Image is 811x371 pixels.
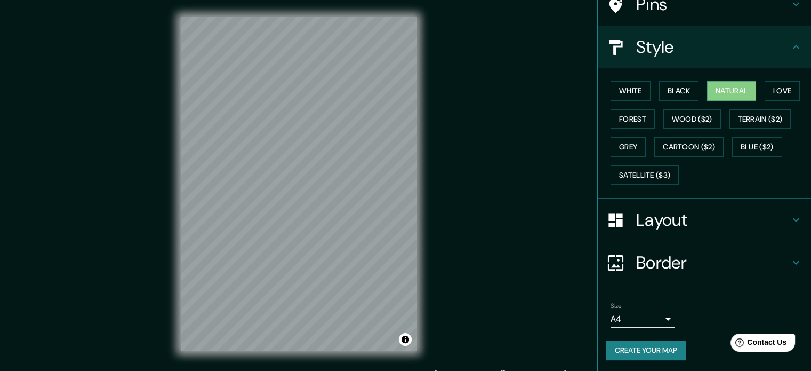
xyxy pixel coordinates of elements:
button: Love [765,81,800,101]
button: Terrain ($2) [729,109,791,129]
button: Black [659,81,699,101]
div: Border [598,241,811,284]
div: Layout [598,199,811,241]
h4: Layout [636,209,790,231]
button: Cartoon ($2) [654,137,724,157]
div: Style [598,26,811,68]
canvas: Map [181,17,417,351]
iframe: Help widget launcher [716,329,799,359]
h4: Style [636,36,790,58]
button: Natural [707,81,756,101]
div: A4 [611,311,675,328]
button: Grey [611,137,646,157]
button: Forest [611,109,655,129]
button: Toggle attribution [399,333,412,346]
h4: Border [636,252,790,273]
button: White [611,81,651,101]
button: Satellite ($3) [611,165,679,185]
button: Create your map [606,341,686,360]
button: Wood ($2) [663,109,721,129]
label: Size [611,302,622,311]
button: Blue ($2) [732,137,782,157]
